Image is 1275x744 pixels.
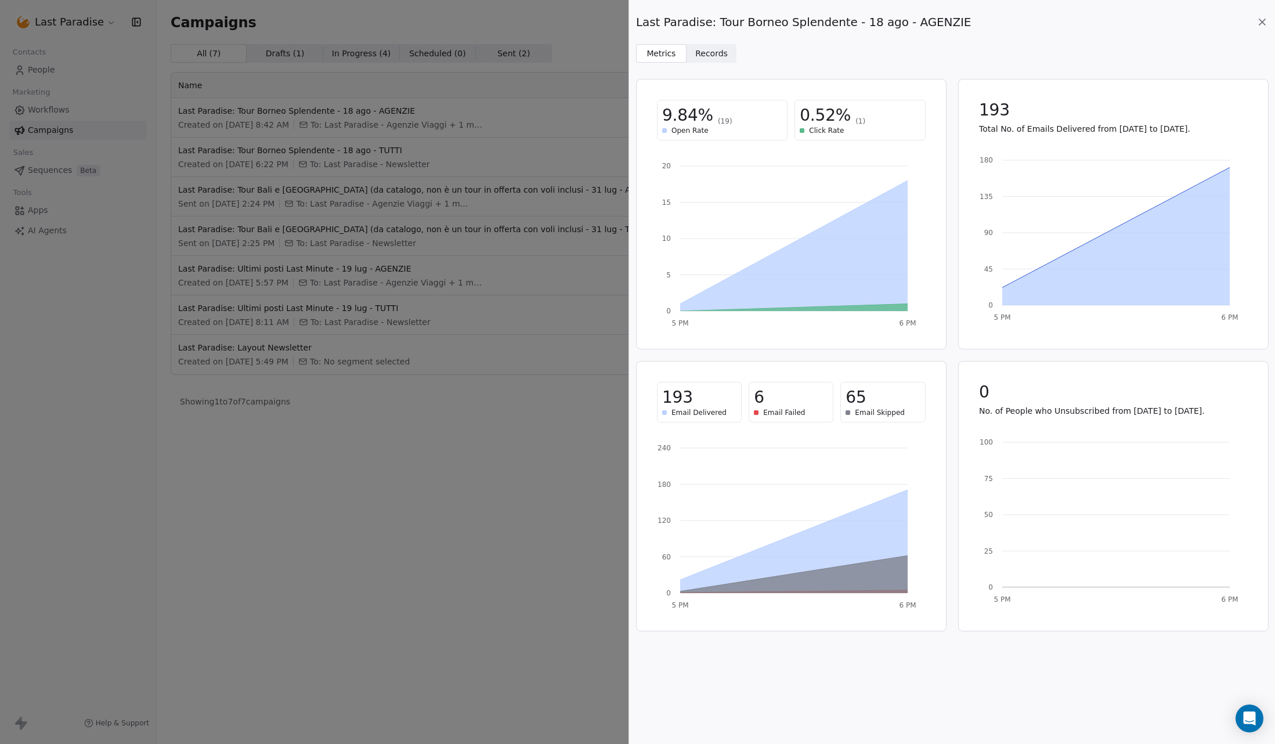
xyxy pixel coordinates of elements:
span: 193 [979,100,1010,121]
tspan: 180 [980,156,993,164]
tspan: 5 [666,271,671,279]
tspan: 180 [658,481,671,489]
div: Open Intercom Messenger [1236,705,1263,732]
tspan: 5 PM [994,595,1010,604]
span: (1) [855,117,865,126]
span: Last Paradise: Tour Borneo Splendente - 18 ago - AGENZIE [636,14,971,30]
tspan: 6 PM [1221,595,1238,604]
tspan: 6 PM [899,601,916,609]
span: (19) [718,117,732,126]
tspan: 90 [984,229,992,237]
span: 9.84% [662,105,713,126]
tspan: 20 [662,162,671,170]
span: Email Delivered [671,408,727,417]
span: 6 [754,387,764,408]
span: 0.52% [800,105,851,126]
tspan: 6 PM [1221,313,1238,322]
tspan: 45 [984,265,992,273]
tspan: 0 [666,589,671,597]
span: 0 [979,382,989,403]
tspan: 5 PM [671,601,688,609]
tspan: 6 PM [899,319,916,327]
span: Email Skipped [855,408,905,417]
span: 193 [662,387,693,408]
span: Email Failed [763,408,805,417]
tspan: 0 [666,307,671,315]
span: 65 [846,387,866,408]
tspan: 10 [662,234,671,243]
span: Open Rate [671,126,709,135]
span: Records [695,48,728,60]
tspan: 120 [658,517,671,525]
tspan: 5 PM [671,319,688,327]
p: No. of People who Unsubscribed from [DATE] to [DATE]. [979,405,1248,417]
tspan: 100 [980,438,993,446]
span: Click Rate [809,126,844,135]
tspan: 240 [658,444,671,452]
tspan: 135 [980,193,993,201]
tspan: 0 [988,301,993,309]
tspan: 15 [662,198,671,207]
tspan: 50 [984,511,992,519]
p: Total No. of Emails Delivered from [DATE] to [DATE]. [979,123,1248,135]
tspan: 0 [988,583,993,591]
tspan: 75 [984,475,992,483]
tspan: 60 [662,553,671,561]
tspan: 25 [984,547,992,555]
tspan: 5 PM [994,313,1010,322]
